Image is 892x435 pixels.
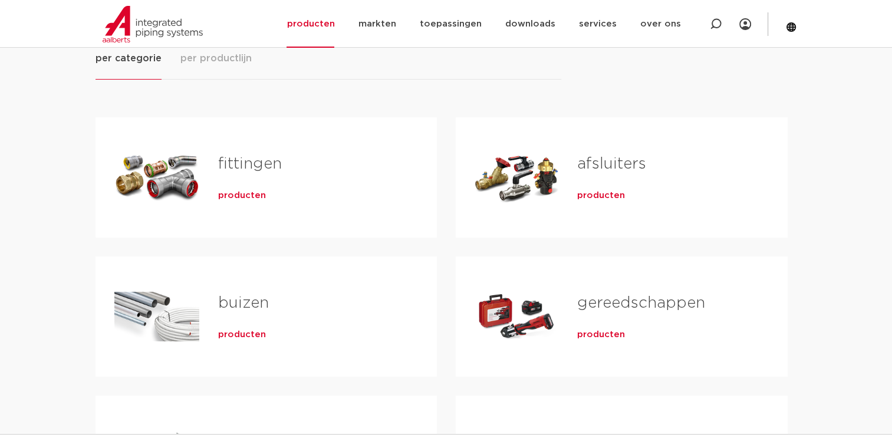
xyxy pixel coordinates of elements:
a: gereedschappen [577,295,705,311]
span: per productlijn [180,51,252,65]
a: producten [577,329,625,341]
a: afsluiters [577,156,646,172]
span: per categorie [96,51,162,65]
a: buizen [218,295,269,311]
a: fittingen [218,156,282,172]
a: producten [218,190,266,202]
a: producten [577,190,625,202]
a: producten [218,329,266,341]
